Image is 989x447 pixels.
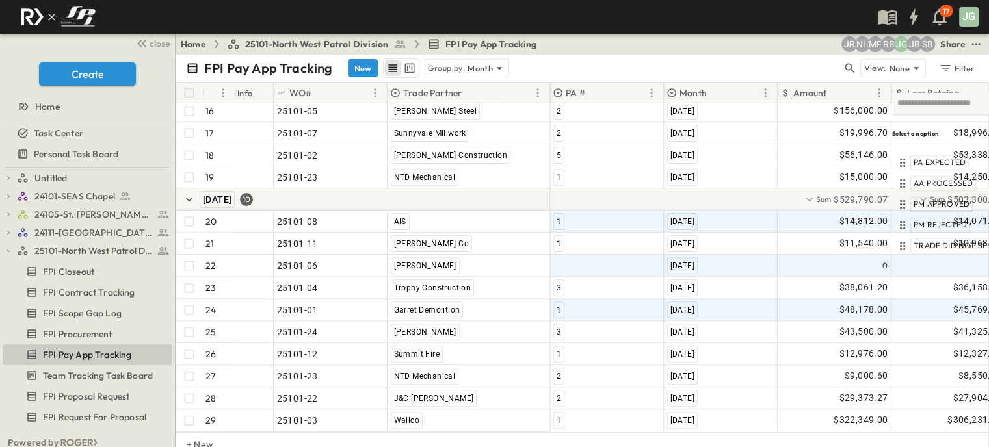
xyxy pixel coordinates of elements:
[845,368,888,383] span: $9,000.60
[205,348,216,361] p: 26
[43,307,122,320] span: FPI Scope Gap Log
[934,59,979,77] button: Filter
[150,37,170,50] span: close
[839,170,888,185] span: $15,000.00
[919,36,935,52] div: Sterling Barnett (sterling@fpibuilders.com)
[207,86,222,100] button: Sort
[670,107,694,116] span: [DATE]
[17,242,170,260] a: 25101-North West Patrol Division
[385,60,401,76] button: row view
[3,407,172,428] div: FPI Request For Proposaltest
[205,127,213,140] p: 17
[670,394,694,403] span: [DATE]
[3,303,172,324] div: FPI Scope Gap Logtest
[445,38,536,51] span: FPI Pay App Tracking
[17,426,170,444] a: St. Vincent De Paul Renovations
[829,86,843,100] button: Sort
[17,187,170,205] a: 24101-SEAS Chapel
[893,36,909,52] div: Josh Gille (jgille@fpibuilders.com)
[670,261,694,270] span: [DATE]
[670,217,694,226] span: [DATE]
[468,62,493,75] p: Month
[938,61,975,75] div: Filter
[277,215,318,228] span: 25101-08
[205,370,215,383] p: 27
[394,394,474,403] span: J&C [PERSON_NAME]
[3,387,170,405] a: FPI Proposal Request
[394,217,406,226] span: AIS
[839,346,888,361] span: $12,976.00
[557,283,561,292] span: 3
[709,86,724,100] button: Sort
[39,62,136,86] button: Create
[43,286,135,299] span: FPI Contract Tracking
[3,425,172,446] div: St. Vincent De Paul Renovationstest
[906,36,922,52] div: Jeremiah Bailey (jbailey@fpibuilders.com)
[3,144,172,164] div: Personal Task Boardtest
[670,416,694,425] span: [DATE]
[227,38,406,51] a: 25101-North West Patrol Division
[394,151,507,160] span: [PERSON_NAME] Construction
[889,62,910,75] p: None
[394,129,466,138] span: Sunnyvale Millwork
[43,390,129,403] span: FPI Proposal Request
[530,85,546,101] button: Menu
[557,107,561,116] span: 2
[277,259,318,272] span: 25101-06
[277,237,318,250] span: 25101-11
[834,103,888,118] span: $156,000.00
[401,60,417,76] button: kanban view
[205,215,217,228] p: 20
[968,36,984,52] button: test
[958,6,980,28] button: JG
[854,36,870,52] div: Nila Hutcheson (nhutcheson@fpibuilders.com)
[3,324,172,344] div: FPI Procurementtest
[277,326,318,338] span: 25101-24
[215,85,231,101] button: Menu
[839,214,888,229] span: $14,812.00
[3,222,172,243] div: 24111-[GEOGRAPHIC_DATA]test
[205,303,216,316] p: 24
[277,414,318,427] span: 25101-03
[43,327,112,340] span: FPI Procurement
[670,129,694,138] span: [DATE]
[3,344,172,365] div: FPI Pay App Trackingtest
[566,86,585,99] p: PA #
[3,365,172,386] div: Team Tracking Task Boardtest
[867,36,883,52] div: Monica Pruteanu (mpruteanu@fpibuilders.com)
[557,350,561,359] span: 1
[34,147,118,160] span: Personal Task Board
[557,327,561,337] span: 3
[205,259,216,272] p: 22
[34,226,153,239] span: 24111-[GEOGRAPHIC_DATA]
[34,127,83,140] span: Task Center
[43,265,94,278] span: FPI Closeout
[277,105,318,118] span: 25101-05
[679,86,707,99] p: Month
[839,302,888,317] span: $48,178.00
[348,59,378,77] button: New
[394,416,419,425] span: Wallco
[3,282,172,303] div: FPI Contract Trackingtest
[839,280,888,295] span: $38,061.20
[971,86,985,100] button: Sort
[394,283,471,292] span: Trophy Construction
[181,38,545,51] nav: breadcrumbs
[839,147,888,162] span: $56,146.00
[315,86,329,100] button: Sort
[3,283,170,301] a: FPI Contract Tracking
[205,149,214,162] p: 18
[277,303,318,316] span: 25101-01
[16,3,100,31] img: c8d7d1ed905e502e8f77bf7063faec64e13b34fdb1f2bdd94b0e311fc34f8000.png
[670,327,694,337] span: [DATE]
[557,151,561,160] span: 5
[3,124,170,142] a: Task Center
[367,85,383,101] button: Menu
[403,86,462,99] p: Trade Partner
[205,414,216,427] p: 29
[34,208,153,221] span: 24105-St. Matthew Kitchen Reno
[204,59,332,77] p: FPI Pay App Tracking
[871,85,887,101] button: Menu
[205,326,216,338] p: 25
[181,38,206,51] a: Home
